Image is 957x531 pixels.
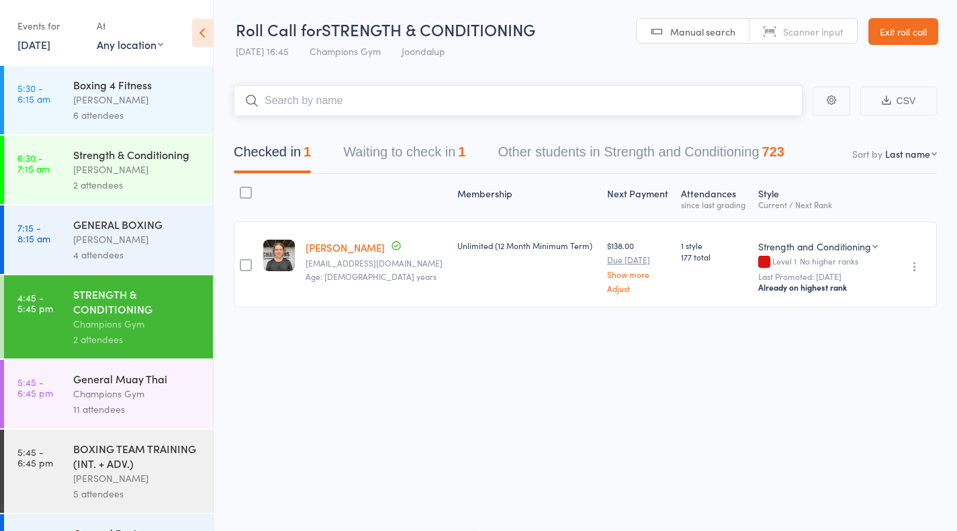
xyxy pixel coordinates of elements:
div: [PERSON_NAME] [73,471,201,486]
span: Age: [DEMOGRAPHIC_DATA] years [306,271,437,282]
div: 11 attendees [73,401,201,417]
div: [PERSON_NAME] [73,92,201,107]
a: 6:30 -7:15 amStrength & Conditioning[PERSON_NAME]2 attendees [4,136,213,204]
div: Style [753,180,886,215]
span: 1 style [681,240,747,251]
div: Any location [97,37,163,52]
a: Exit roll call [868,18,938,45]
label: Sort by [852,147,882,160]
span: Joondalup [402,44,445,58]
a: Show more [607,270,670,279]
div: BOXING TEAM TRAINING (INT. + ADV.) [73,441,201,471]
div: 1 [458,144,465,159]
div: 2 attendees [73,177,201,193]
div: At [97,15,163,37]
time: 5:45 - 6:45 pm [17,377,53,398]
a: 7:15 -8:15 amGENERAL BOXING[PERSON_NAME]4 attendees [4,205,213,274]
time: 7:15 - 8:15 am [17,222,50,244]
a: 4:45 -5:45 pmSTRENGTH & CONDITIONINGChampions Gym2 attendees [4,275,213,358]
div: General Muay Thai [73,371,201,386]
div: 1 [304,144,311,159]
span: STRENGTH & CONDITIONING [322,18,535,40]
a: 5:30 -6:15 amBoxing 4 Fitness[PERSON_NAME]6 attendees [4,66,213,134]
span: Roll Call for [236,18,322,40]
a: 5:45 -6:45 pmBOXING TEAM TRAINING (INT. + ADV.)[PERSON_NAME]5 attendees [4,430,213,513]
time: 5:30 - 6:15 am [17,83,50,104]
time: 4:45 - 5:45 pm [17,292,53,313]
img: image1685140438.png [263,240,295,271]
span: 177 total [681,251,747,262]
button: Other students in Strength and Conditioning723 [498,138,784,173]
div: 2 attendees [73,332,201,347]
div: Strength and Conditioning [758,240,871,253]
a: [DATE] [17,37,50,52]
button: Waiting to check in1 [343,138,465,173]
div: Current / Next Rank [758,200,881,209]
div: Champions Gym [73,386,201,401]
input: Search by name [234,85,803,116]
div: Champions Gym [73,316,201,332]
div: Strength & Conditioning [73,147,201,162]
small: zachyelland@gmail.com [306,258,447,268]
a: [PERSON_NAME] [306,240,385,254]
small: Last Promoted: [DATE] [758,272,881,281]
div: since last grading [681,200,747,209]
div: Events for [17,15,83,37]
div: STRENGTH & CONDITIONING [73,287,201,316]
a: 5:45 -6:45 pmGeneral Muay ThaiChampions Gym11 attendees [4,360,213,428]
div: 4 attendees [73,247,201,262]
div: [PERSON_NAME] [73,232,201,247]
div: Atten­dances [676,180,753,215]
div: 6 attendees [73,107,201,123]
div: Next Payment [602,180,676,215]
div: 5 attendees [73,486,201,501]
a: Adjust [607,284,670,293]
small: Due [DATE] [607,255,670,264]
div: Level 1 [758,256,881,268]
div: GENERAL BOXING [73,217,201,232]
button: Checked in1 [234,138,311,173]
div: Last name [885,147,930,160]
time: 6:30 - 7:15 am [17,152,50,174]
span: [DATE] 16:45 [236,44,289,58]
span: Champions Gym [310,44,381,58]
span: Scanner input [783,25,844,38]
time: 5:45 - 6:45 pm [17,446,53,468]
div: 723 [762,144,784,159]
div: [PERSON_NAME] [73,162,201,177]
span: Manual search [670,25,735,38]
span: No higher ranks [800,255,858,267]
div: Membership [452,180,602,215]
div: Boxing 4 Fitness [73,77,201,92]
div: Unlimited (12 Month Minimum Term) [457,240,596,251]
div: $138.00 [607,240,670,293]
div: Already on highest rank [758,282,881,293]
button: CSV [860,87,937,115]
